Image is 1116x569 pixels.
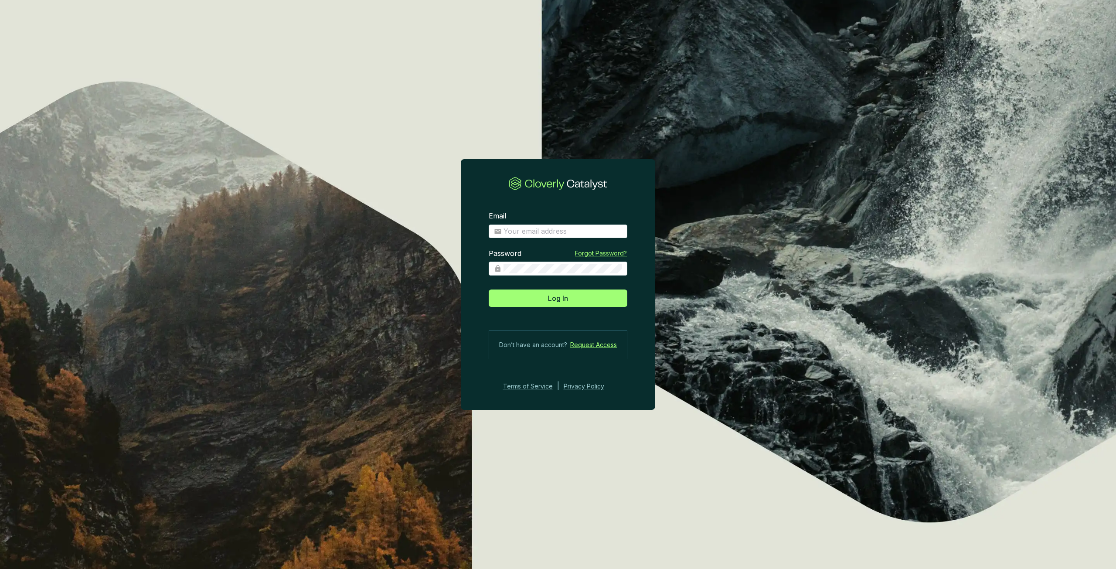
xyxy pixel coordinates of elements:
a: Privacy Policy [564,381,616,392]
span: Don’t have an account? [499,340,567,350]
input: Email [504,227,622,236]
div: | [557,381,559,392]
a: Forgot Password? [575,249,627,258]
label: Email [489,211,506,221]
label: Password [489,249,521,259]
span: Log In [548,293,568,303]
input: Password [504,264,622,273]
a: Terms of Service [500,381,553,392]
button: Log In [489,290,627,307]
a: Request Access [570,340,617,350]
